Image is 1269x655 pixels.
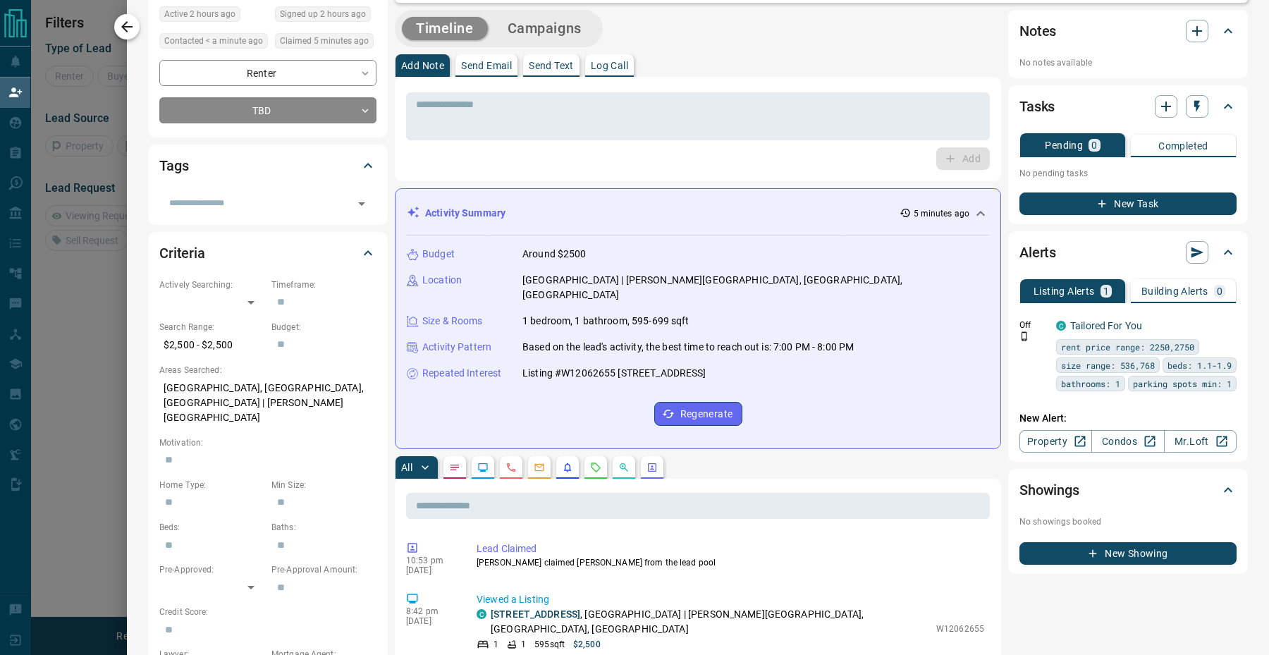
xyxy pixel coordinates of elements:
p: 1 [493,638,498,651]
p: Location [422,273,462,288]
div: Criteria [159,236,376,270]
a: Condos [1091,430,1164,453]
span: Active 2 hours ago [164,7,235,21]
span: parking spots min: 1 [1133,377,1232,391]
div: Sun Aug 17 2025 [159,6,268,26]
div: Sun Aug 17 2025 [275,33,376,53]
p: Based on the lead's activity, the best time to reach out is: 7:00 PM - 8:00 PM [522,340,854,355]
h2: Notes [1019,20,1056,42]
p: Repeated Interest [422,366,501,381]
p: , [GEOGRAPHIC_DATA] | [PERSON_NAME][GEOGRAPHIC_DATA], [GEOGRAPHIC_DATA], [GEOGRAPHIC_DATA] [491,607,929,637]
button: Timeline [402,17,488,40]
a: Tailored For You [1070,320,1142,331]
button: Regenerate [654,402,742,426]
p: Listing Alerts [1034,286,1095,296]
button: New Task [1019,192,1237,215]
div: Alerts [1019,235,1237,269]
p: No notes available [1019,56,1237,69]
p: [PERSON_NAME] claimed [PERSON_NAME] from the lead pool [477,556,984,569]
div: Tasks [1019,90,1237,123]
div: Renter [159,60,376,86]
div: condos.ca [477,609,486,619]
p: All [401,463,412,472]
p: $2,500 - $2,500 [159,333,264,357]
h2: Alerts [1019,241,1056,264]
span: bathrooms: 1 [1061,377,1120,391]
div: Sun Aug 17 2025 [159,33,268,53]
button: Campaigns [493,17,596,40]
span: size range: 536,768 [1061,358,1155,372]
svg: Lead Browsing Activity [477,462,489,473]
span: beds: 1.1-1.9 [1167,358,1232,372]
p: Send Email [461,61,512,71]
p: 1 bedroom, 1 bathroom, 595-699 sqft [522,314,689,329]
p: New Alert: [1019,411,1237,426]
p: 1 [521,638,526,651]
p: Listing #W12062655 [STREET_ADDRESS] [522,366,706,381]
p: [DATE] [406,616,455,626]
p: Actively Searching: [159,278,264,291]
p: Timeframe: [271,278,376,291]
p: 0 [1217,286,1222,296]
div: Tags [159,149,376,183]
a: [STREET_ADDRESS] [491,608,580,620]
svg: Requests [590,462,601,473]
p: No showings booked [1019,515,1237,528]
span: rent price range: 2250,2750 [1061,340,1194,354]
div: condos.ca [1056,321,1066,331]
p: Add Note [401,61,444,71]
p: Size & Rooms [422,314,483,329]
p: No pending tasks [1019,163,1237,184]
span: Claimed 5 minutes ago [280,34,369,48]
p: 0 [1091,140,1097,150]
span: Contacted < a minute ago [164,34,263,48]
a: Property [1019,430,1092,453]
p: Around $2500 [522,247,587,262]
p: Beds: [159,521,264,534]
h2: Showings [1019,479,1079,501]
h2: Criteria [159,242,205,264]
p: 8:42 pm [406,606,455,616]
div: Activity Summary5 minutes ago [407,200,989,226]
p: Activity Pattern [422,340,491,355]
p: [GEOGRAPHIC_DATA], [GEOGRAPHIC_DATA], [GEOGRAPHIC_DATA] | [PERSON_NAME][GEOGRAPHIC_DATA] [159,377,376,429]
p: Completed [1158,141,1208,151]
a: Mr.Loft [1164,430,1237,453]
p: 10:53 pm [406,556,455,565]
p: 1 [1103,286,1109,296]
svg: Calls [505,462,517,473]
svg: Agent Actions [646,462,658,473]
div: Showings [1019,473,1237,507]
svg: Emails [534,462,545,473]
p: Log Call [591,61,628,71]
p: Activity Summary [425,206,505,221]
p: Budget [422,247,455,262]
p: Search Range: [159,321,264,333]
p: 5 minutes ago [914,207,969,220]
div: Notes [1019,14,1237,48]
button: Open [352,194,372,214]
svg: Listing Alerts [562,462,573,473]
h2: Tags [159,154,188,177]
p: Viewed a Listing [477,592,984,607]
p: Credit Score: [159,606,376,618]
p: Min Size: [271,479,376,491]
p: Lead Claimed [477,541,984,556]
p: [DATE] [406,565,455,575]
svg: Notes [449,462,460,473]
p: Areas Searched: [159,364,376,377]
p: Home Type: [159,479,264,491]
button: New Showing [1019,542,1237,565]
p: Pending [1045,140,1083,150]
p: Motivation: [159,436,376,449]
p: Baths: [271,521,376,534]
p: Off [1019,319,1048,331]
p: 595 sqft [534,638,565,651]
p: Pre-Approval Amount: [271,563,376,576]
p: Pre-Approved: [159,563,264,576]
p: $2,500 [573,638,601,651]
svg: Opportunities [618,462,630,473]
p: Send Text [529,61,574,71]
h2: Tasks [1019,95,1055,118]
span: Signed up 2 hours ago [280,7,366,21]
